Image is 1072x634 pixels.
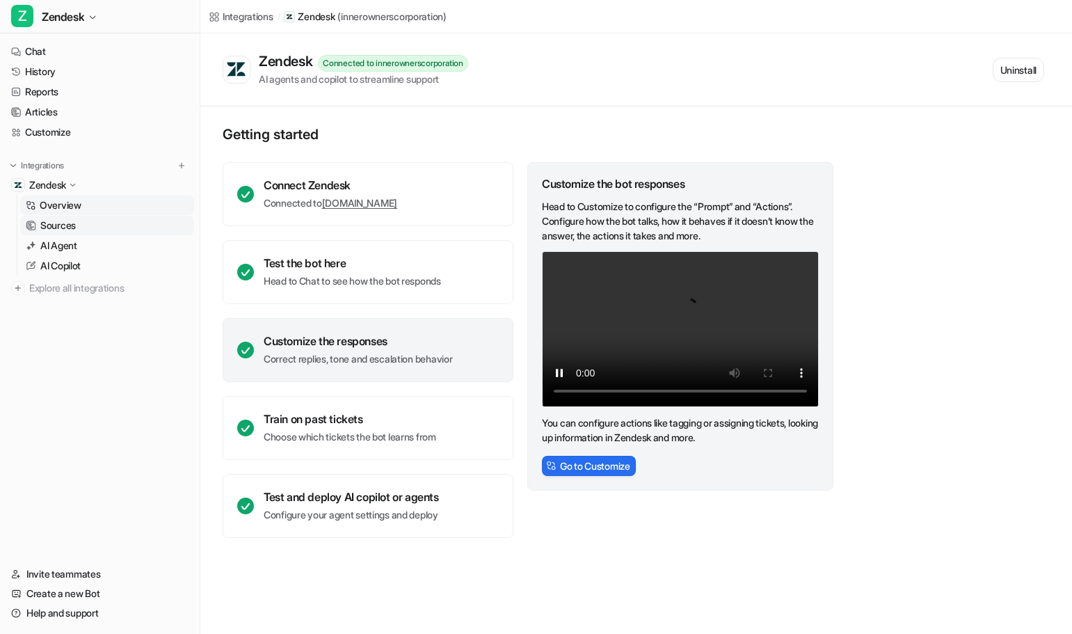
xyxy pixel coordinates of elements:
img: expand menu [8,161,18,171]
a: [DOMAIN_NAME] [322,197,397,209]
img: Zendesk logo [226,61,247,78]
p: Head to Customize to configure the “Prompt” and “Actions”. Configure how the bot talks, how it be... [542,199,819,243]
a: Sources [20,216,194,235]
a: Customize [6,122,194,142]
a: Zendesk(innerownerscorporation) [284,10,446,24]
a: Create a new Bot [6,584,194,603]
img: Zendesk [14,181,22,189]
p: ( innerownerscorporation ) [337,10,446,24]
a: AI Copilot [20,256,194,276]
div: Test the bot here [264,256,441,270]
p: Sources [40,219,76,232]
a: Invite teammates [6,564,194,584]
a: Integrations [209,9,273,24]
div: Connected to innerownerscorporation [318,55,468,72]
div: Integrations [223,9,273,24]
p: AI Agent [40,239,77,253]
p: Correct replies, tone and escalation behavior [264,352,452,366]
p: Integrations [21,160,64,171]
a: Articles [6,102,194,122]
div: Customize the bot responses [542,177,819,191]
p: Overview [40,198,81,212]
span: Explore all integrations [29,277,189,299]
video: Your browser does not support the video tag. [542,251,819,407]
button: Integrations [6,159,68,173]
p: Configure your agent settings and deploy [264,508,439,522]
div: Test and deploy AI copilot or agents [264,490,439,504]
a: Chat [6,42,194,61]
span: / [278,10,280,23]
a: Help and support [6,603,194,623]
a: Overview [20,196,194,215]
div: AI agents and copilot to streamline support [259,72,468,86]
a: AI Agent [20,236,194,255]
p: Zendesk [298,10,335,24]
p: You can configure actions like tagging or assigning tickets, looking up information in Zendesk an... [542,415,819,445]
div: Connect Zendesk [264,178,397,192]
span: Zendesk [42,7,84,26]
p: Head to Chat to see how the bot responds [264,274,441,288]
button: Uninstall [993,58,1044,82]
div: Train on past tickets [264,412,436,426]
a: Explore all integrations [6,278,194,298]
img: menu_add.svg [177,161,186,171]
p: AI Copilot [40,259,81,273]
p: Connected to [264,196,397,210]
p: Getting started [223,126,835,143]
button: Go to Customize [542,456,636,476]
span: Z [11,5,33,27]
a: Reports [6,82,194,102]
div: Customize the responses [264,334,452,348]
p: Zendesk [29,178,66,192]
a: History [6,62,194,81]
img: explore all integrations [11,281,25,295]
p: Choose which tickets the bot learns from [264,430,436,444]
div: Zendesk [259,53,318,70]
img: CstomizeIcon [546,461,556,470]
